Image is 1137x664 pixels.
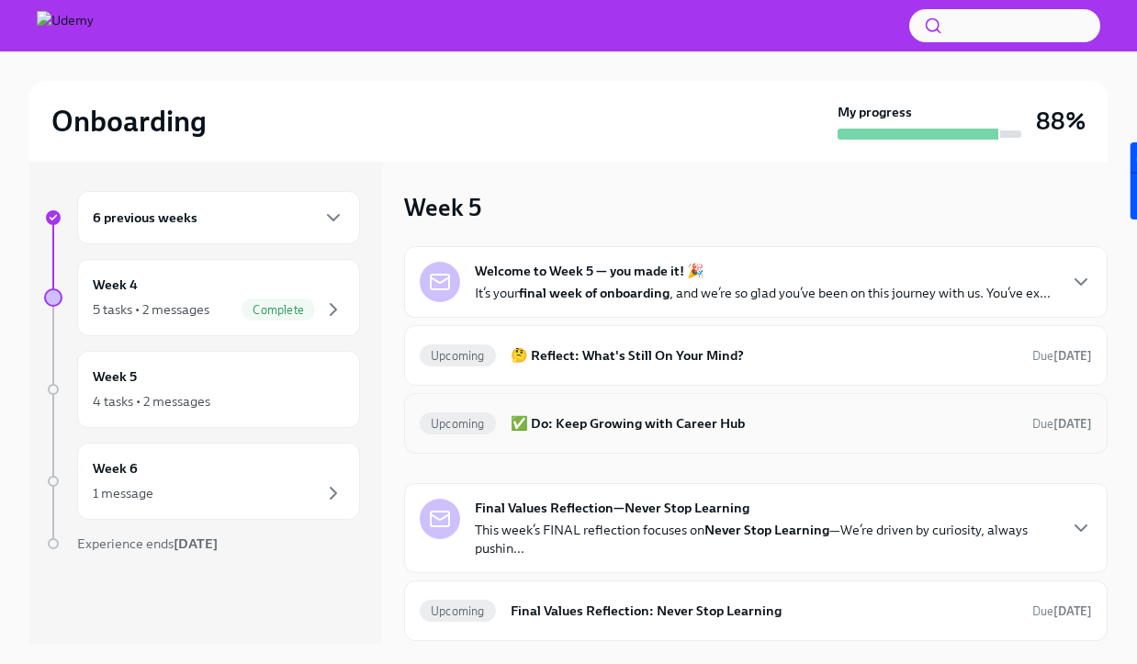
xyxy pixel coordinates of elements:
p: It’s your , and we’re so glad you’ve been on this journey with us. You’ve ex... [475,284,1051,302]
span: Due [1032,349,1092,363]
strong: My progress [838,103,912,121]
div: 1 message [93,484,153,502]
h6: 🤔 Reflect: What's Still On Your Mind? [511,345,1018,366]
h6: Final Values Reflection: Never Stop Learning [511,601,1018,621]
div: 6 previous weeks [77,191,360,244]
span: Upcoming [420,349,496,363]
a: Week 45 tasks • 2 messagesComplete [44,259,360,336]
strong: Welcome to Week 5 — you made it! 🎉 [475,262,704,280]
strong: [DATE] [1053,604,1092,618]
a: Week 54 tasks • 2 messages [44,351,360,428]
span: September 1st, 2025 10:00 [1032,602,1092,620]
h3: Week 5 [404,191,481,224]
span: Complete [242,303,315,317]
span: Due [1032,604,1092,618]
span: Upcoming [420,604,496,618]
strong: Never Stop Learning [704,522,829,538]
strong: [DATE] [1053,417,1092,431]
h3: 88% [1036,105,1086,138]
a: Upcoming🤔 Reflect: What's Still On Your Mind?Due[DATE] [420,341,1092,370]
span: Experience ends [77,535,218,552]
h6: 6 previous weeks [93,208,197,228]
p: This week’s FINAL reflection focuses on —We’re driven by curiosity, always pushin... [475,521,1055,557]
span: August 30th, 2025 10:00 [1032,347,1092,365]
img: Udemy [37,11,94,40]
a: Upcoming✅ Do: Keep Growing with Career HubDue[DATE] [420,409,1092,438]
h6: ✅ Do: Keep Growing with Career Hub [511,413,1018,433]
strong: [DATE] [1053,349,1092,363]
strong: Final Values Reflection—Never Stop Learning [475,499,749,517]
div: 4 tasks • 2 messages [93,392,210,411]
div: 5 tasks • 2 messages [93,300,209,319]
span: Due [1032,417,1092,431]
span: Upcoming [420,417,496,431]
h2: Onboarding [51,103,207,140]
strong: [DATE] [174,535,218,552]
strong: final week of onboarding [519,285,670,301]
span: August 30th, 2025 10:00 [1032,415,1092,433]
h6: Week 5 [93,366,137,387]
h6: Week 6 [93,458,138,478]
a: Week 61 message [44,443,360,520]
h6: Week 4 [93,275,138,295]
a: UpcomingFinal Values Reflection: Never Stop LearningDue[DATE] [420,596,1092,625]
